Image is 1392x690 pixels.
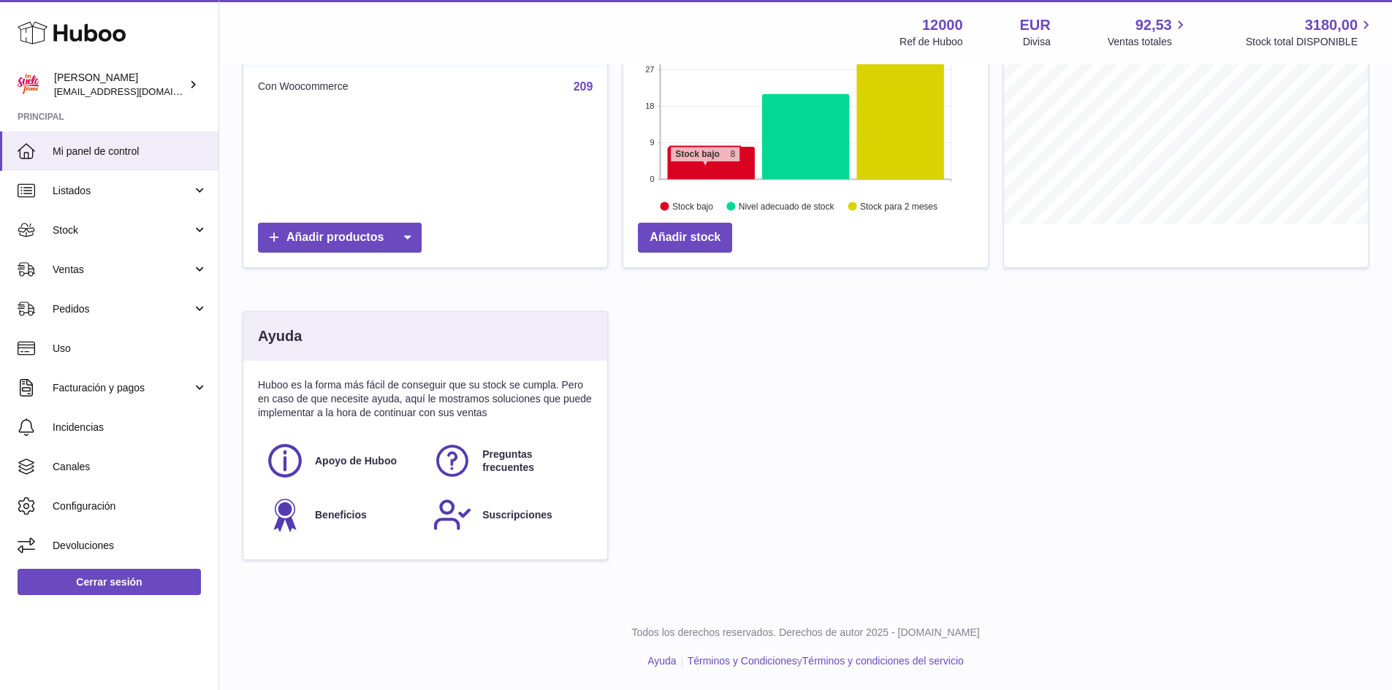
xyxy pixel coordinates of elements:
span: 92,53 [1136,15,1172,35]
text: 27 [646,65,655,74]
span: Listados [53,184,192,198]
a: 92,53 Ventas totales [1108,15,1189,49]
div: Ref de Huboo [900,35,962,49]
div: [PERSON_NAME] [54,71,186,99]
span: Mi panel de control [53,145,208,158]
h3: Ayuda [258,326,302,346]
p: Huboo es la forma más fácil de conseguir que su stock se cumpla. Pero en caso de que necesite ayu... [258,378,593,420]
span: Canales [53,460,208,474]
span: Facturación y pagos [53,381,192,395]
strong: 12000 [922,15,963,35]
a: Suscripciones [433,495,585,534]
text: 0 [650,175,655,183]
text: Nivel adecuado de stock [739,202,835,212]
span: Incidencias [53,421,208,434]
span: Ventas totales [1108,35,1189,49]
a: Preguntas frecuentes [433,441,585,480]
span: [EMAIL_ADDRESS][DOMAIN_NAME] [54,85,215,97]
span: Suscripciones [482,508,552,522]
p: Todos los derechos reservados. Derechos de autor 2025 - [DOMAIN_NAME] [231,626,1380,640]
span: Preguntas frecuentes [482,448,584,475]
div: Divisa [1023,35,1051,49]
a: 3180,00 Stock total DISPONIBLE [1246,15,1374,49]
a: 209 [574,80,593,93]
a: Añadir stock [638,223,732,253]
span: Ventas [53,263,192,277]
span: Configuración [53,499,208,513]
a: Cerrar sesión [18,569,201,595]
span: Stock total DISPONIBLE [1246,35,1374,49]
span: 3180,00 [1305,15,1358,35]
a: Términos y Condiciones [688,655,797,667]
a: Apoyo de Huboo [265,441,418,480]
span: Uso [53,342,208,356]
li: y [682,654,964,668]
span: Apoyo de Huboo [315,454,397,468]
a: Añadir productos [258,223,422,253]
a: Términos y condiciones del servicio [802,655,964,667]
text: 9 [650,138,655,147]
span: Devoluciones [53,539,208,553]
text: 18 [646,101,655,110]
text: Stock bajo [672,202,713,212]
td: Con Woocommerce [243,68,467,106]
strong: EUR [1020,15,1051,35]
img: mar@ensuelofirme.com [18,74,39,96]
span: Beneficios [315,508,367,522]
a: Beneficios [265,495,418,534]
a: Ayuda [647,655,676,667]
tspan: 8 [731,149,736,159]
span: Stock [53,223,192,237]
span: Pedidos [53,302,192,316]
text: Stock para 2 meses [860,202,937,212]
tspan: Stock bajo [675,149,720,159]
